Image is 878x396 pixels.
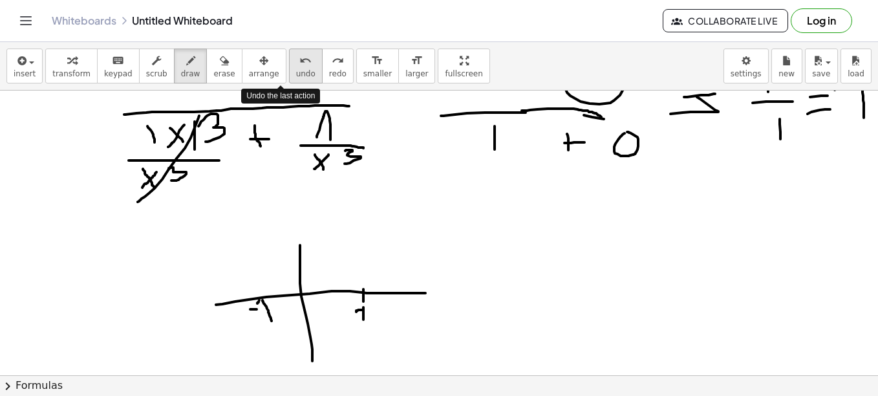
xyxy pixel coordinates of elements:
[438,49,489,83] button: fullscreen
[723,49,769,83] button: settings
[112,53,124,69] i: keyboard
[332,53,344,69] i: redo
[104,69,133,78] span: keypad
[411,53,423,69] i: format_size
[213,69,235,78] span: erase
[299,53,312,69] i: undo
[805,49,838,83] button: save
[812,69,830,78] span: save
[14,69,36,78] span: insert
[52,69,91,78] span: transform
[6,49,43,83] button: insert
[249,69,279,78] span: arrange
[139,49,175,83] button: scrub
[289,49,323,83] button: undoundo
[841,49,872,83] button: load
[778,69,795,78] span: new
[771,49,802,83] button: new
[45,49,98,83] button: transform
[181,69,200,78] span: draw
[663,9,788,32] button: Collaborate Live
[16,10,36,31] button: Toggle navigation
[356,49,399,83] button: format_sizesmaller
[405,69,428,78] span: larger
[363,69,392,78] span: smaller
[329,69,347,78] span: redo
[242,49,286,83] button: arrange
[848,69,864,78] span: load
[791,8,852,33] button: Log in
[296,69,316,78] span: undo
[398,49,435,83] button: format_sizelarger
[674,15,777,27] span: Collaborate Live
[146,69,167,78] span: scrub
[206,49,242,83] button: erase
[731,69,762,78] span: settings
[241,89,320,104] div: Undo the last action
[445,69,482,78] span: fullscreen
[371,53,383,69] i: format_size
[97,49,140,83] button: keyboardkeypad
[52,14,116,27] a: Whiteboards
[322,49,354,83] button: redoredo
[174,49,208,83] button: draw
